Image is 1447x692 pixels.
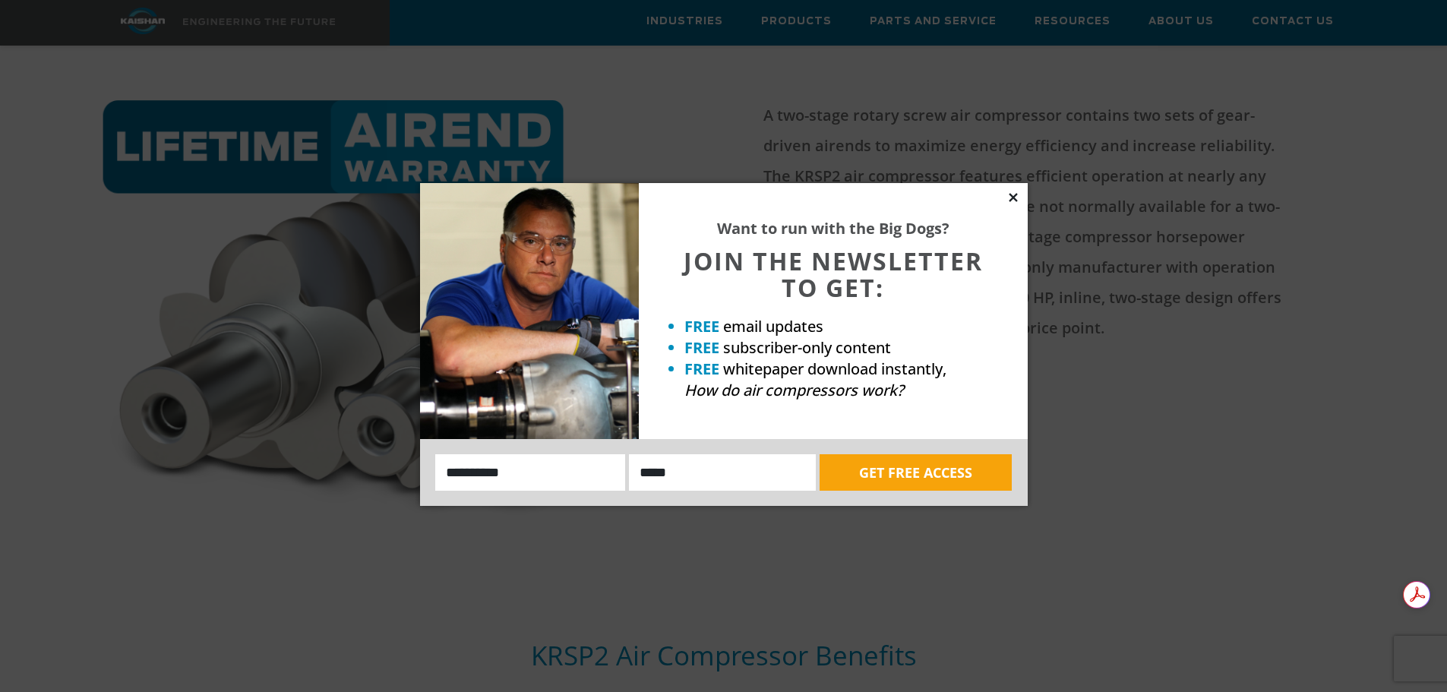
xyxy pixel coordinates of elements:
[723,337,891,358] span: subscriber-only content
[820,454,1012,491] button: GET FREE ACCESS
[723,359,946,379] span: whitepaper download instantly,
[684,245,983,304] span: JOIN THE NEWSLETTER TO GET:
[1006,191,1020,204] button: Close
[723,316,823,337] span: email updates
[435,454,626,491] input: Name:
[684,359,719,379] strong: FREE
[684,316,719,337] strong: FREE
[717,218,949,239] strong: Want to run with the Big Dogs?
[629,454,816,491] input: Email
[684,337,719,358] strong: FREE
[684,380,904,400] em: How do air compressors work?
